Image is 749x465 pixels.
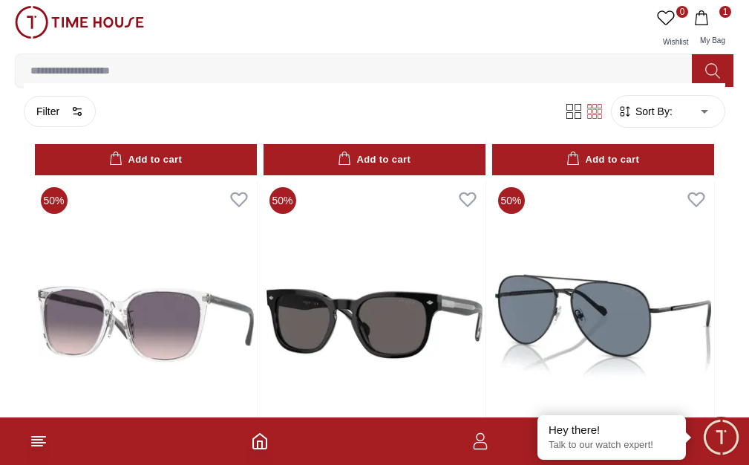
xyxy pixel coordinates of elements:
[41,187,68,214] span: 50 %
[269,187,296,214] span: 50 %
[701,417,742,458] div: Chat Widget
[676,6,688,18] span: 0
[549,439,675,452] p: Talk to our watch expert!
[15,6,144,39] img: ...
[264,144,485,176] button: Add to cart
[109,152,182,169] div: Add to cart
[549,423,675,438] div: Hey there!
[24,96,96,127] button: Filter
[338,152,411,169] div: Add to cart
[657,38,694,46] span: Wishlist
[264,181,485,465] img: VOGUE Unisex Sunglasses Black Grey Gradient Lens-VO5571-SW44/87
[566,152,639,169] div: Add to cart
[498,187,525,214] span: 50 %
[492,181,714,465] img: VOGUE Unisex Polarized Sunglasses Black Grey Gradient Lens-VO4290-S352/4Y
[251,432,269,450] a: Home
[694,36,731,45] span: My Bag
[632,104,673,119] span: Sort By:
[654,6,691,53] a: 0Wishlist
[35,144,257,176] button: Add to cart
[719,6,731,18] span: 1
[691,6,734,53] button: 1My Bag
[492,144,714,176] button: Add to cart
[35,181,257,465] img: VOGUE Unisex Sunglasses Transparent Grey Gradient Lens-VO5537-SDW74536
[618,104,673,119] button: Sort By:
